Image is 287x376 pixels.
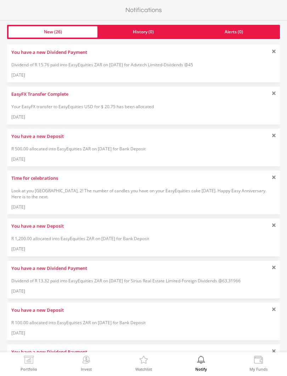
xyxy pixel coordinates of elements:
div: Look at you [GEOGRAPHIC_DATA], 2! The number of candles you have on your EasyEquities cake [DATE]... [11,188,276,200]
a: Alerts (0) [189,26,278,38]
label: You have a new Dividend Payment [11,349,272,354]
label: You have a new Deposit [11,223,272,228]
label: You have a new Deposit [11,133,272,139]
label: My Funds [249,367,268,371]
a: New (26) [9,26,97,38]
div: [DATE] [11,156,276,162]
div: [DATE] [11,246,276,252]
label: You have a new Deposit [11,307,272,313]
div: [DATE] [11,204,276,210]
label: Watchlist [135,367,152,371]
a: Watchlist [135,356,152,371]
div: R 100.00 allocated into EasyEquities ZAR on [DATE] for Bank Deposit [11,320,276,326]
a: History (0) [97,26,189,38]
a: Portfolio [21,356,37,371]
a: My Funds [249,356,268,371]
div: [DATE] [11,114,276,120]
a: Invest [81,356,92,371]
label: Notify [195,367,207,371]
div: R 500.00 allocated into EasyEquities ZAR on [DATE] for Bank Deposit [11,146,276,152]
label: Invest [81,367,92,371]
a: Notify [195,356,207,371]
div: Dividend of R 15.76 paid into EasyEquities ZAR on [DATE] for Advtech Limited-Dividends @45 [11,62,276,68]
div: [DATE] [11,288,276,294]
label: Time for celebrations [11,175,272,181]
div: Dividend of R 13.32 paid into EasyEquities ZAR on [DATE] for Sirius Real Estate Limited-Foreign D... [11,278,276,284]
div: R 1,200.00 allocated into EasyEquities ZAR on [DATE] for Bank Deposit [11,236,276,242]
label: You have a new Dividend Payment [11,49,272,55]
img: View Notifications [196,356,207,366]
div: [DATE] [11,72,276,78]
div: [DATE] [11,330,276,336]
img: Invest Now [81,356,92,366]
label: Notifications [125,6,162,15]
label: You have a new Dividend Payment [11,265,272,271]
img: Watchlist [138,356,149,366]
div: Your EasyFX transfer to EasyEquities USD for $ 20.75 has been allocated [11,104,276,110]
label: EasyFX Transfer Complete [11,91,272,96]
img: View Portfolio [23,356,34,366]
label: Portfolio [21,367,37,371]
img: View Funds [253,356,264,366]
